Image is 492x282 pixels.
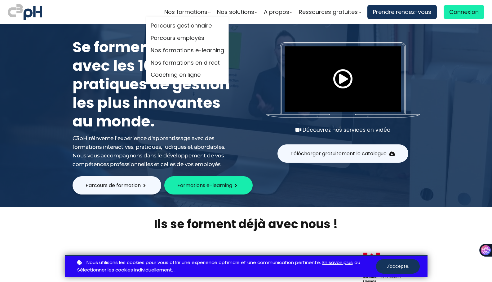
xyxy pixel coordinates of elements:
span: Nos formations [164,7,207,17]
span: Télécharger gratuitement le catalogue [290,150,387,157]
a: Connexion [444,5,484,19]
button: Parcours de formation [73,176,161,194]
div: Découvrez nos services en vidéo [266,126,419,134]
a: Nos formations en direct [151,58,224,67]
span: A propos [264,7,289,17]
span: Nous utilisons les cookies pour vous offrir une expérience optimale et une communication pertinente. [86,259,321,267]
span: Parcours de formation [86,182,141,189]
button: Formations e-learning [164,176,253,194]
button: Télécharger gratuitement le catalogue [277,144,408,163]
img: logo C3PH [8,3,42,21]
span: Ressources gratuites [299,7,358,17]
a: Nos formations e-learning [151,46,224,55]
div: C3pH réinvente l’expérience d'apprentissage avec des formations interactives, pratiques, ludiques... [73,134,234,169]
span: Prendre rendez-vous [373,7,431,17]
span: Nos solutions [217,7,254,17]
span: Formations e-learning [177,182,232,189]
p: ou . [76,259,376,274]
span: Connexion [449,7,479,17]
h1: Se former en ligne avec les 100 pratiques de gestion les plus innovantes au monde. [73,38,234,131]
a: En savoir plus [322,259,353,267]
a: Parcours employés [151,34,224,43]
a: Coaching en ligne [151,70,224,80]
a: Prendre rendez-vous [367,5,437,19]
a: Parcours gestionnaire [151,21,224,31]
a: Sélectionner les cookies individuellement. [77,266,173,274]
button: J'accepte. [376,259,420,274]
h2: Ils se forment déjà avec nous ! [65,216,428,232]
